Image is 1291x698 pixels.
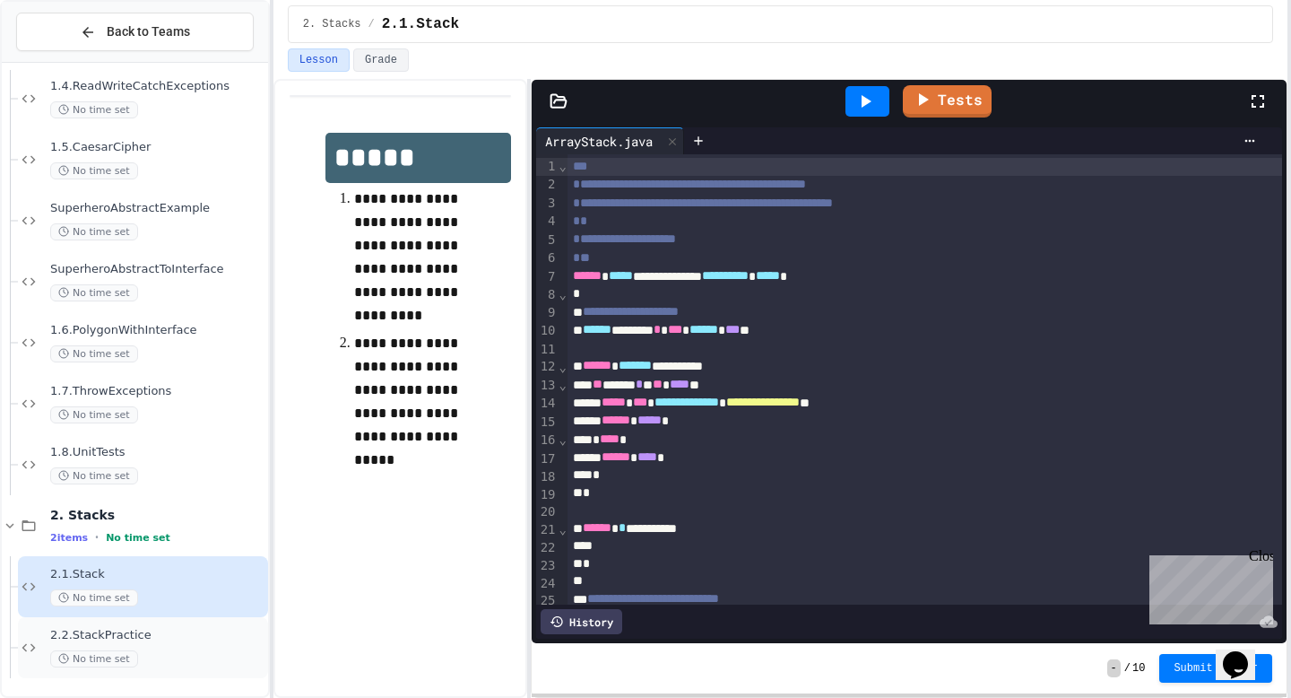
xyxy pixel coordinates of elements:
[1216,626,1273,680] iframe: chat widget
[303,17,361,31] span: 2. Stacks
[536,132,662,151] div: ArrayStack.java
[903,85,992,118] a: Tests
[1124,661,1131,676] span: /
[536,592,559,610] div: 25
[1132,661,1145,676] span: 10
[536,322,559,340] div: 10
[50,628,264,643] span: 2.2.StackPractice
[559,287,568,301] span: Fold line
[536,450,559,468] div: 17
[50,223,138,240] span: No time set
[536,539,559,557] div: 22
[536,268,559,286] div: 7
[1159,654,1272,683] button: Submit Answer
[50,567,264,582] span: 2.1.Stack
[541,609,622,634] div: History
[50,507,264,523] span: 2. Stacks
[536,468,559,486] div: 18
[50,445,264,460] span: 1.8.UnitTests
[559,432,568,447] span: Fold line
[559,522,568,537] span: Fold line
[536,414,559,432] div: 15
[50,79,264,94] span: 1.4.ReadWriteCatchExceptions
[382,13,459,35] span: 2.1.Stack
[353,48,409,72] button: Grade
[536,395,559,413] div: 14
[288,48,350,72] button: Lesson
[50,323,264,338] span: 1.6.PolygonWithInterface
[536,249,559,267] div: 6
[536,575,559,593] div: 24
[559,360,568,374] span: Fold line
[536,286,559,304] div: 8
[536,213,559,231] div: 4
[50,345,138,362] span: No time set
[559,378,568,392] span: Fold line
[50,384,264,399] span: 1.7.ThrowExceptions
[50,201,264,216] span: SuperheroAbstractExample
[559,159,568,173] span: Fold line
[536,158,559,176] div: 1
[536,557,559,575] div: 23
[368,17,375,31] span: /
[536,341,559,359] div: 11
[107,22,190,41] span: Back to Teams
[536,195,559,213] div: 3
[536,127,684,154] div: ArrayStack.java
[7,7,124,114] div: Chat with us now!Close
[536,486,559,504] div: 19
[1107,659,1121,677] span: -
[536,432,559,449] div: 16
[50,467,138,484] span: No time set
[536,358,559,376] div: 12
[1142,548,1273,624] iframe: chat widget
[536,231,559,249] div: 5
[536,503,559,521] div: 20
[50,140,264,155] span: 1.5.CaesarCipher
[16,13,254,51] button: Back to Teams
[106,532,170,544] span: No time set
[536,304,559,322] div: 9
[536,377,559,395] div: 13
[50,532,88,544] span: 2 items
[1174,661,1258,676] span: Submit Answer
[50,101,138,118] span: No time set
[536,521,559,539] div: 21
[50,284,138,301] span: No time set
[50,406,138,423] span: No time set
[536,176,559,194] div: 2
[50,650,138,667] span: No time set
[50,162,138,179] span: No time set
[95,530,99,545] span: •
[50,262,264,277] span: SuperheroAbstractToInterface
[50,589,138,606] span: No time set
